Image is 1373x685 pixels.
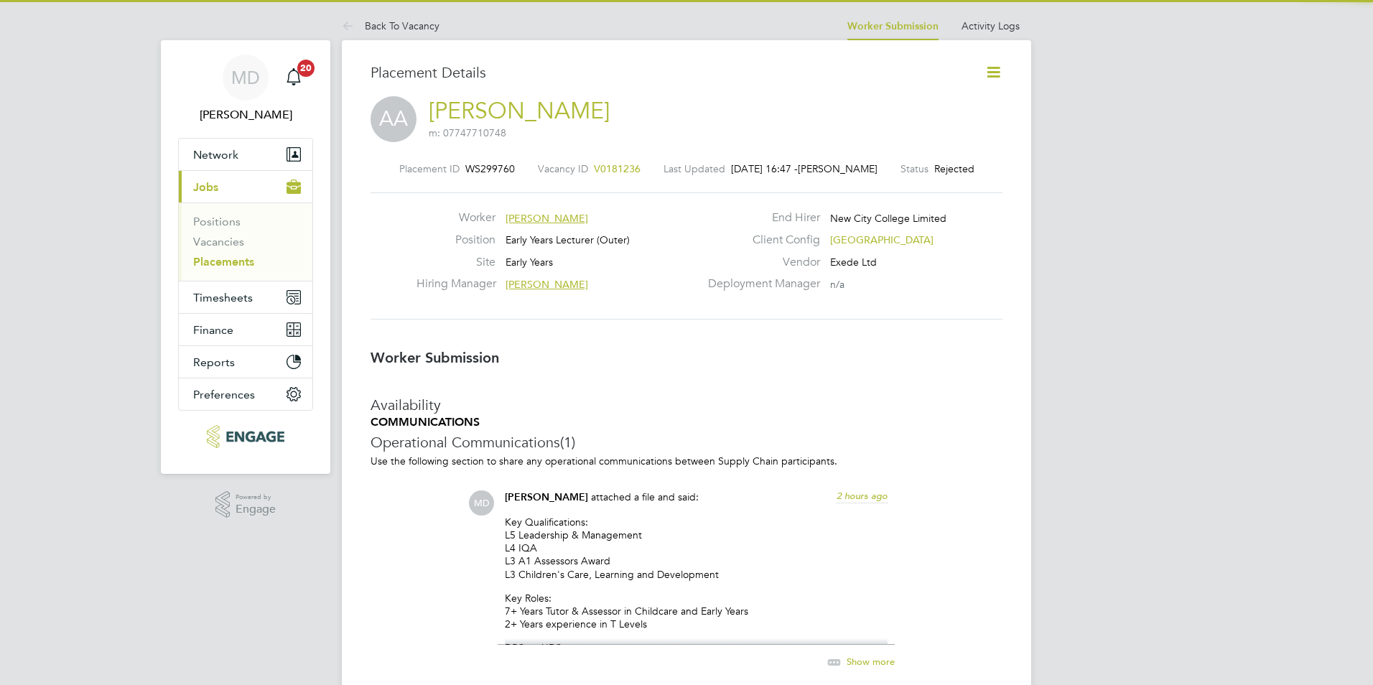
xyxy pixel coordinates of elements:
[179,346,312,378] button: Reports
[179,281,312,313] button: Timesheets
[371,96,416,142] span: AA
[505,641,888,667] p: DBS on UDS Available Immediately
[847,655,895,667] span: Show more
[179,139,312,170] button: Network
[193,355,235,369] span: Reports
[193,215,241,228] a: Positions
[830,212,946,225] span: New City College Limited
[506,256,553,269] span: Early Years
[371,415,1002,430] h5: COMMUNICATIONS
[207,425,284,448] img: xede-logo-retina.png
[830,278,844,291] span: n/a
[830,233,934,246] span: [GEOGRAPHIC_DATA]
[837,490,888,502] span: 2 hours ago
[371,433,1002,452] h3: Operational Communications
[505,491,588,503] span: [PERSON_NAME]
[560,433,575,452] span: (1)
[215,491,276,518] a: Powered byEngage
[178,425,313,448] a: Go to home page
[371,349,499,366] b: Worker Submission
[279,55,308,101] a: 20
[699,255,820,270] label: Vendor
[699,276,820,292] label: Deployment Manager
[179,171,312,202] button: Jobs
[193,388,255,401] span: Preferences
[178,106,313,124] span: Martina Davey
[193,180,218,194] span: Jobs
[469,490,494,516] span: MD
[900,162,928,175] label: Status
[699,210,820,225] label: End Hirer
[429,97,610,125] a: [PERSON_NAME]
[371,63,963,82] h3: Placement Details
[416,276,495,292] label: Hiring Manager
[429,126,506,139] span: m: 07747710748
[416,233,495,248] label: Position
[506,212,588,225] span: [PERSON_NAME]
[179,378,312,410] button: Preferences
[231,68,260,87] span: MD
[193,148,238,162] span: Network
[161,40,330,474] nav: Main navigation
[731,162,798,175] span: [DATE] 16:47 -
[505,516,888,581] p: Key Qualifications: L5 Leadership & Management L4 IQA L3 A1 Assessors Award L3 Children's Care, L...
[193,255,254,269] a: Placements
[847,20,939,32] a: Worker Submission
[178,55,313,124] a: MD[PERSON_NAME]
[594,162,641,175] span: V0181236
[591,490,699,503] span: attached a file and said:
[236,503,276,516] span: Engage
[506,278,588,291] span: [PERSON_NAME]
[179,202,312,281] div: Jobs
[179,314,312,345] button: Finance
[416,210,495,225] label: Worker
[506,233,630,246] span: Early Years Lecturer (Outer)
[664,162,725,175] label: Last Updated
[399,162,460,175] label: Placement ID
[962,19,1020,32] a: Activity Logs
[371,455,1002,467] p: Use the following section to share any operational communications between Supply Chain participants.
[465,162,515,175] span: WS299760
[297,60,315,77] span: 20
[193,323,233,337] span: Finance
[416,255,495,270] label: Site
[538,162,588,175] label: Vacancy ID
[699,233,820,248] label: Client Config
[505,592,888,631] p: Key Roles: 7+ Years Tutor & Assessor in Childcare and Early Years 2+ Years experience in T Levels
[236,491,276,503] span: Powered by
[934,162,974,175] span: Rejected
[830,256,877,269] span: Exede Ltd
[371,396,1002,414] h3: Availability
[193,235,244,248] a: Vacancies
[798,162,878,175] span: [PERSON_NAME]
[193,291,253,304] span: Timesheets
[342,19,439,32] a: Back To Vacancy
